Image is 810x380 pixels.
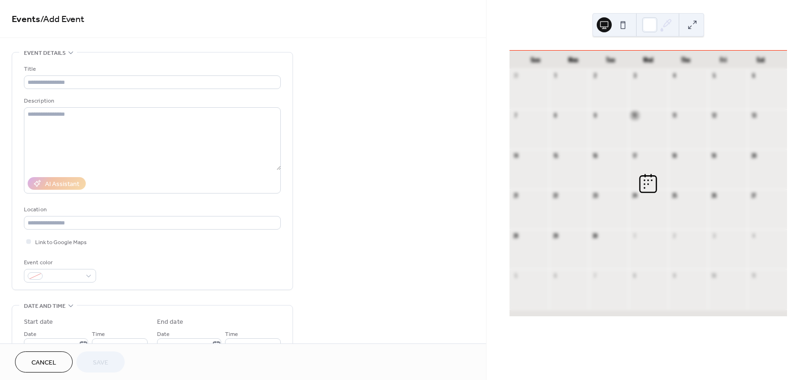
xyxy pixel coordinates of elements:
[631,272,638,279] div: 8
[671,232,678,239] div: 2
[592,232,599,239] div: 30
[671,152,678,159] div: 18
[40,10,84,29] span: / Add Event
[750,272,757,279] div: 11
[24,329,37,339] span: Date
[631,152,638,159] div: 17
[592,112,599,119] div: 9
[157,329,170,339] span: Date
[750,152,757,159] div: 20
[512,232,519,239] div: 28
[552,232,559,239] div: 29
[24,205,279,215] div: Location
[671,192,678,199] div: 25
[24,64,279,74] div: Title
[24,317,53,327] div: Start date
[552,152,559,159] div: 15
[552,272,559,279] div: 6
[512,272,519,279] div: 5
[750,232,757,239] div: 4
[711,272,718,279] div: 10
[742,51,780,69] div: Sat
[24,48,66,58] span: Event details
[552,72,559,79] div: 1
[15,351,73,373] button: Cancel
[157,317,183,327] div: End date
[552,112,559,119] div: 8
[711,152,718,159] div: 19
[24,301,66,311] span: Date and time
[24,96,279,106] div: Description
[631,112,638,119] div: 10
[24,258,94,268] div: Event color
[512,152,519,159] div: 14
[671,272,678,279] div: 9
[592,72,599,79] div: 2
[630,51,667,69] div: Wed
[12,10,40,29] a: Events
[512,192,519,199] div: 21
[711,72,718,79] div: 5
[592,192,599,199] div: 23
[671,72,678,79] div: 4
[671,112,678,119] div: 11
[35,238,87,247] span: Link to Google Maps
[631,192,638,199] div: 24
[31,358,56,368] span: Cancel
[225,329,238,339] span: Time
[631,232,638,239] div: 1
[711,112,718,119] div: 12
[592,152,599,159] div: 16
[705,51,742,69] div: Fri
[750,72,757,79] div: 6
[517,51,555,69] div: Sun
[552,192,559,199] div: 22
[631,72,638,79] div: 3
[512,72,519,79] div: 31
[711,232,718,239] div: 3
[667,51,705,69] div: Thu
[592,272,599,279] div: 7
[750,192,757,199] div: 27
[711,192,718,199] div: 26
[750,112,757,119] div: 13
[555,51,592,69] div: Mon
[92,329,105,339] span: Time
[512,112,519,119] div: 7
[592,51,630,69] div: Tue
